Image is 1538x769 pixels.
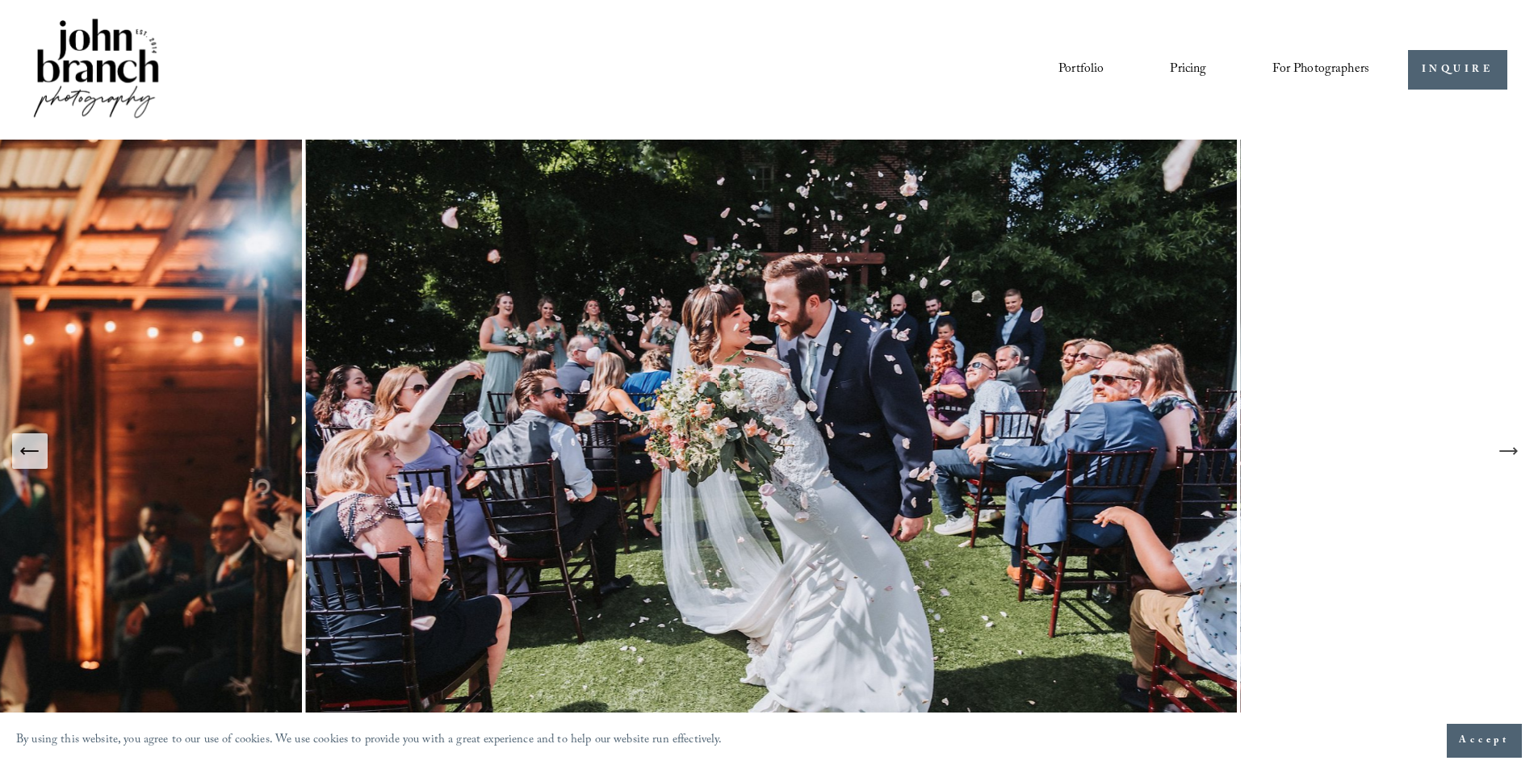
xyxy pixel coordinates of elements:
img: John Branch IV Photography [31,15,161,124]
span: Accept [1459,733,1510,749]
span: For Photographers [1272,57,1369,82]
a: Pricing [1170,56,1206,83]
a: INQUIRE [1408,50,1507,90]
button: Next Slide [1490,433,1526,469]
a: Portfolio [1058,56,1104,83]
p: By using this website, you agree to our use of cookies. We use cookies to provide you with a grea... [16,729,723,753]
button: Accept [1447,724,1522,758]
img: Raleigh Wedding Photographer [306,140,1241,763]
button: Previous Slide [12,433,48,469]
a: folder dropdown [1272,56,1369,83]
